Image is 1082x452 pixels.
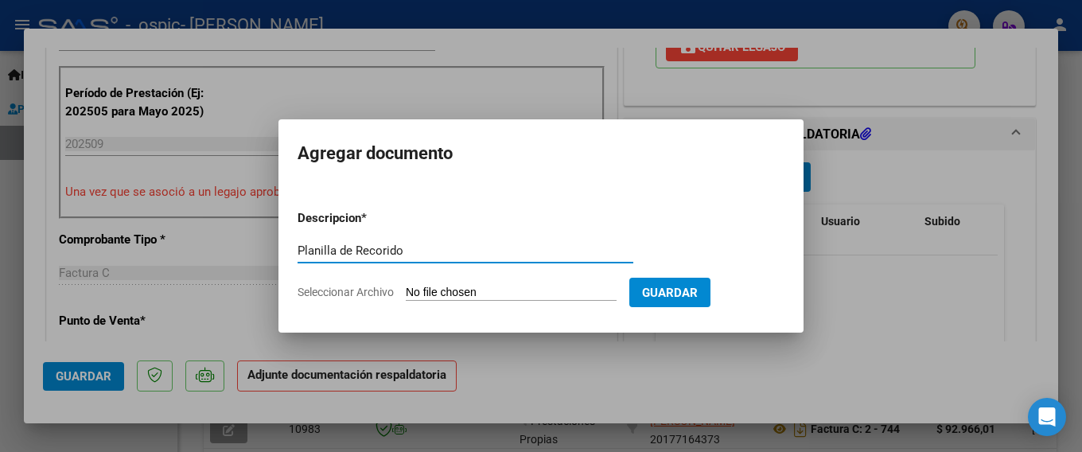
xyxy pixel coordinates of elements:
[1028,398,1066,436] div: Open Intercom Messenger
[298,138,784,169] h2: Agregar documento
[298,209,444,228] p: Descripcion
[629,278,710,307] button: Guardar
[642,286,698,300] span: Guardar
[298,286,394,298] span: Seleccionar Archivo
